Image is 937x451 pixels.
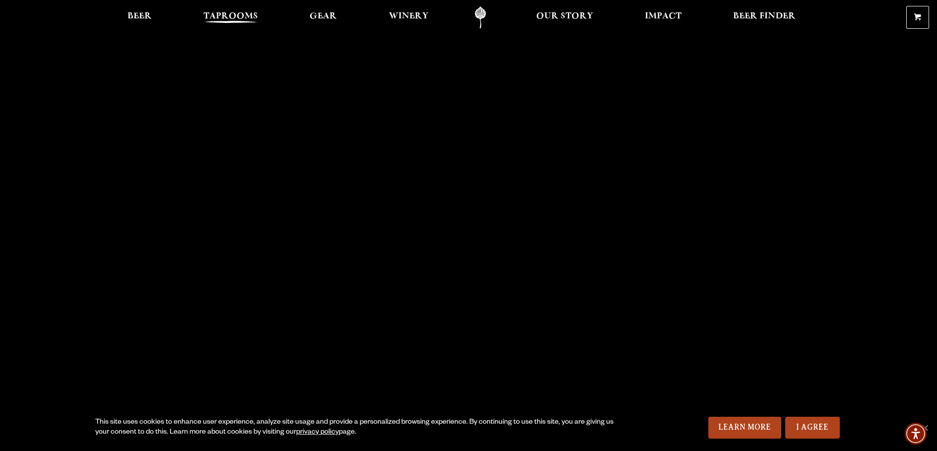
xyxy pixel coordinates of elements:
span: Beer Finder [733,12,796,20]
span: Our Story [536,12,593,20]
div: Accessibility Menu [905,423,927,445]
a: Taprooms [197,6,264,29]
a: Impact [638,6,688,29]
a: I Agree [785,417,840,439]
a: Our Story [530,6,600,29]
a: Beer [121,6,158,29]
a: Beer Finder [727,6,802,29]
a: Odell Home [462,6,499,29]
a: privacy policy [296,429,339,437]
div: This site uses cookies to enhance user experience, analyze site usage and provide a personalized ... [95,418,627,438]
span: Taprooms [203,12,258,20]
a: Gear [303,6,343,29]
a: Winery [382,6,435,29]
span: Impact [645,12,682,20]
a: Learn More [708,417,781,439]
span: Gear [310,12,337,20]
span: Winery [389,12,429,20]
span: Beer [127,12,152,20]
